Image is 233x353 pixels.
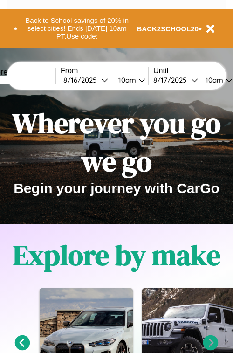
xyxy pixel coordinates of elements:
label: From [61,67,148,75]
div: 8 / 17 / 2025 [153,76,191,84]
button: Back to School savings of 20% in select cities! Ends [DATE] 10am PT.Use code: [17,14,137,43]
button: 10am [111,75,148,85]
h1: Explore by make [13,236,220,274]
div: 8 / 16 / 2025 [63,76,101,84]
div: 10am [201,76,226,84]
b: BACK2SCHOOL20 [137,25,199,33]
button: 8/16/2025 [61,75,111,85]
div: 10am [114,76,138,84]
